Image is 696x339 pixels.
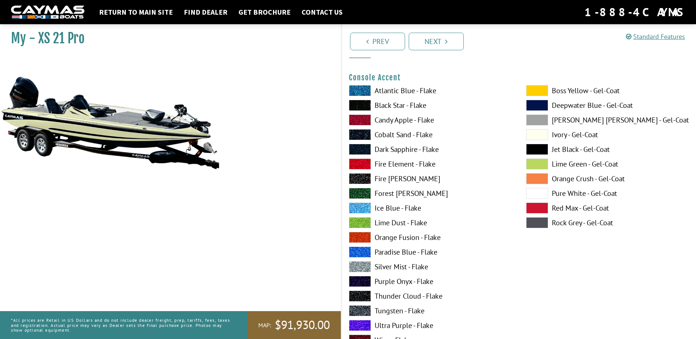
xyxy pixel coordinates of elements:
[349,276,511,287] label: Purple Onyx - Flake
[349,305,511,316] label: Tungsten - Flake
[275,317,330,333] span: $91,930.00
[298,7,346,17] a: Contact Us
[349,232,511,243] label: Orange Fusion - Flake
[584,4,685,20] div: 1-888-4CAYMAS
[349,73,689,82] h4: Console Accent
[526,188,689,199] label: Pure White - Gel-Coat
[526,203,689,214] label: Red Max - Gel-Coat
[409,33,464,50] a: Next
[349,291,511,302] label: Thunder Cloud - Flake
[526,158,689,169] label: Lime Green - Gel-Coat
[95,7,176,17] a: Return to main site
[180,7,231,17] a: Find Dealer
[349,129,511,140] label: Cobalt Sand - Flake
[349,203,511,214] label: Ice Blue - Flake
[349,188,511,199] label: Forest [PERSON_NAME]
[626,32,685,41] a: Standard Features
[235,7,294,17] a: Get Brochure
[526,85,689,96] label: Boss Yellow - Gel-Coat
[349,217,511,228] label: Lime Dust - Flake
[349,173,511,184] label: Fire [PERSON_NAME]
[11,6,84,19] img: white-logo-c9c8dbefe5ff5ceceb0f0178aa75bf4bb51f6bca0971e226c86eb53dfe498488.png
[350,33,405,50] a: Prev
[349,247,511,258] label: Paradise Blue - Flake
[349,114,511,125] label: Candy Apple - Flake
[349,320,511,331] label: Ultra Purple - Flake
[247,311,341,339] a: MAP:$91,930.00
[526,114,689,125] label: [PERSON_NAME] [PERSON_NAME] - Gel-Coat
[526,100,689,111] label: Deepwater Blue - Gel-Coat
[526,173,689,184] label: Orange Crush - Gel-Coat
[349,144,511,155] label: Dark Sapphire - Flake
[349,158,511,169] label: Fire Element - Flake
[349,261,511,272] label: Silver Mist - Flake
[526,129,689,140] label: Ivory - Gel-Coat
[349,100,511,111] label: Black Star - Flake
[526,144,689,155] label: Jet Black - Gel-Coat
[349,85,511,96] label: Atlantic Blue - Flake
[258,321,271,329] span: MAP:
[526,217,689,228] label: Rock Grey - Gel-Coat
[11,30,323,47] h1: My - XS 21 Pro
[11,314,231,336] p: *All prices are Retail in US Dollars and do not include dealer freight, prep, tariffs, fees, taxe...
